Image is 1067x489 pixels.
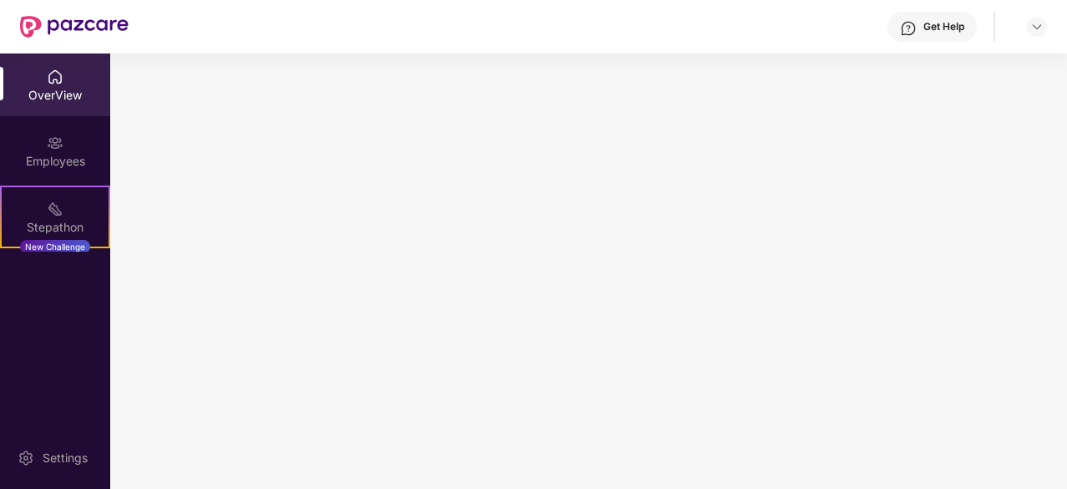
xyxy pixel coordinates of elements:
[38,450,93,466] div: Settings
[923,20,964,33] div: Get Help
[2,219,109,236] div: Stepathon
[1030,20,1044,33] img: svg+xml;base64,PHN2ZyBpZD0iRHJvcGRvd24tMzJ4MzIiIHhtbG5zPSJodHRwOi8vd3d3LnczLm9yZy8yMDAwL3N2ZyIgd2...
[18,450,34,466] img: svg+xml;base64,PHN2ZyBpZD0iU2V0dGluZy0yMHgyMCIgeG1sbnM9Imh0dHA6Ly93d3cudzMub3JnLzIwMDAvc3ZnIiB3aW...
[20,240,90,253] div: New Challenge
[47,135,63,151] img: svg+xml;base64,PHN2ZyBpZD0iRW1wbG95ZWVzIiB4bWxucz0iaHR0cDovL3d3dy53My5vcmcvMjAwMC9zdmciIHdpZHRoPS...
[20,16,129,38] img: New Pazcare Logo
[47,201,63,217] img: svg+xml;base64,PHN2ZyB4bWxucz0iaHR0cDovL3d3dy53My5vcmcvMjAwMC9zdmciIHdpZHRoPSIyMSIgaGVpZ2h0PSIyMC...
[47,69,63,85] img: svg+xml;base64,PHN2ZyBpZD0iSG9tZSIgeG1sbnM9Imh0dHA6Ly93d3cudzMub3JnLzIwMDAvc3ZnIiB3aWR0aD0iMjAiIG...
[900,20,917,37] img: svg+xml;base64,PHN2ZyBpZD0iSGVscC0zMngzMiIgeG1sbnM9Imh0dHA6Ly93d3cudzMub3JnLzIwMDAvc3ZnIiB3aWR0aD...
